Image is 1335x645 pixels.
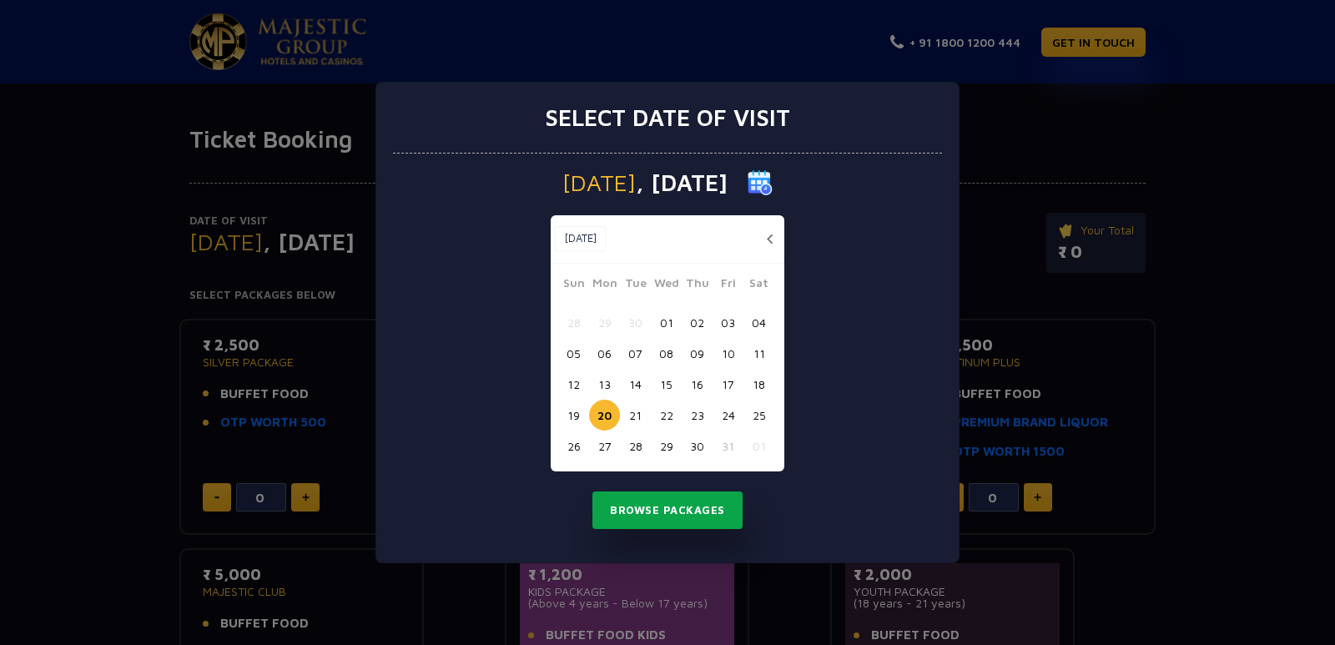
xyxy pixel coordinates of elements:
button: 17 [713,369,743,400]
button: 27 [589,431,620,461]
button: 18 [743,369,774,400]
button: 12 [558,369,589,400]
button: 30 [620,307,651,338]
h3: Select date of visit [545,103,790,132]
button: 30 [682,431,713,461]
button: 31 [713,431,743,461]
button: 29 [589,307,620,338]
button: 13 [589,369,620,400]
button: 02 [682,307,713,338]
button: [DATE] [555,226,606,251]
button: 06 [589,338,620,369]
button: 16 [682,369,713,400]
button: 20 [589,400,620,431]
span: Sat [743,274,774,297]
button: 21 [620,400,651,431]
button: 04 [743,307,774,338]
button: 25 [743,400,774,431]
span: Sun [558,274,589,297]
span: Fri [713,274,743,297]
button: 11 [743,338,774,369]
span: Mon [589,274,620,297]
button: 08 [651,338,682,369]
button: 29 [651,431,682,461]
button: 03 [713,307,743,338]
span: Tue [620,274,651,297]
span: [DATE] [562,171,636,194]
button: 23 [682,400,713,431]
img: calender icon [748,170,773,195]
button: 15 [651,369,682,400]
button: Browse Packages [592,491,743,530]
button: 05 [558,338,589,369]
button: 01 [743,431,774,461]
span: Thu [682,274,713,297]
button: 10 [713,338,743,369]
button: 01 [651,307,682,338]
button: 26 [558,431,589,461]
button: 28 [558,307,589,338]
button: 07 [620,338,651,369]
span: Wed [651,274,682,297]
button: 24 [713,400,743,431]
button: 09 [682,338,713,369]
span: , [DATE] [636,171,728,194]
button: 14 [620,369,651,400]
button: 28 [620,431,651,461]
button: 19 [558,400,589,431]
button: 22 [651,400,682,431]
